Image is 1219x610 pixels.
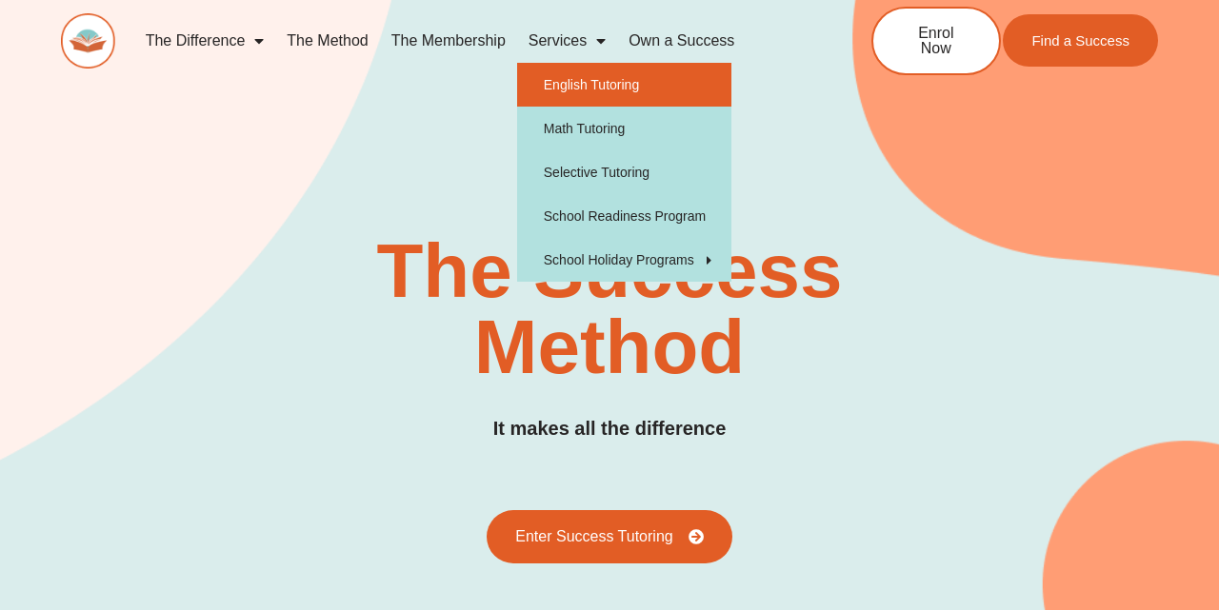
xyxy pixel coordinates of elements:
a: Find a Success [1003,14,1158,67]
a: Services [517,19,617,63]
a: Math Tutoring [517,107,731,150]
a: The Difference [134,19,276,63]
a: School Readiness Program [517,194,731,238]
nav: Menu [134,19,809,63]
a: The Method [275,19,379,63]
iframe: Chat Widget [892,395,1219,610]
ul: Services [517,63,731,282]
span: Enrol Now [902,26,970,56]
h4: SUCCESS TUTORING​ [447,188,771,205]
a: English Tutoring [517,63,731,107]
span: Enter Success Tutoring [515,529,672,544]
span: Find a Success [1031,33,1129,48]
a: Selective Tutoring [517,150,731,194]
a: Own a Success [617,19,746,63]
h3: It makes all the difference [493,414,727,443]
a: Enter Success Tutoring [487,510,731,563]
h2: The Success Method [361,233,857,385]
a: The Membership [380,19,517,63]
a: School Holiday Programs [517,238,731,282]
a: Enrol Now [871,7,1001,75]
